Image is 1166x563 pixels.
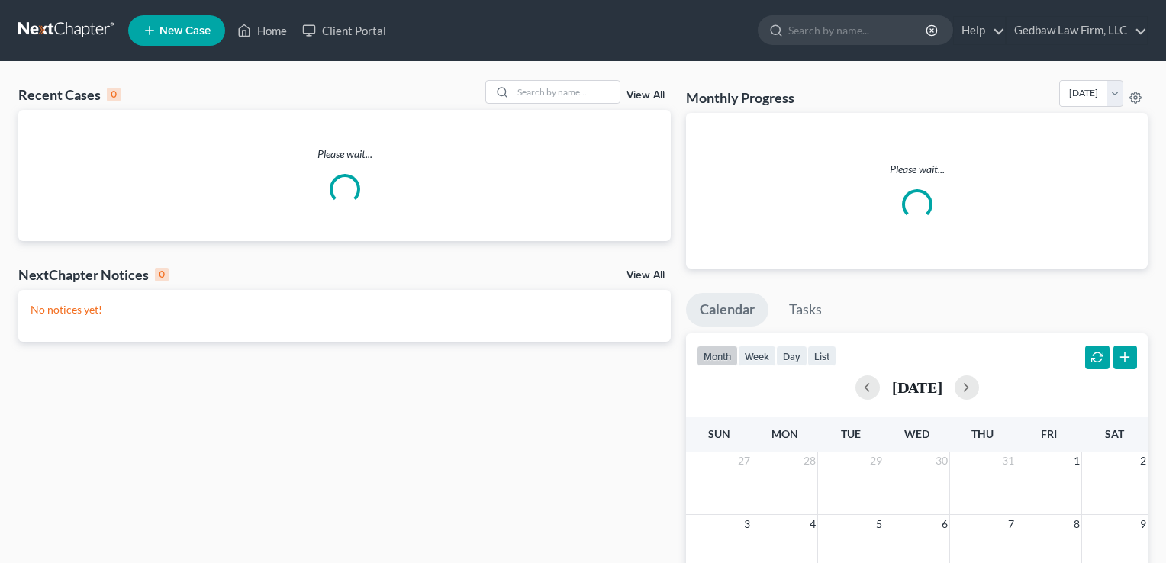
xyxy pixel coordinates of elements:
button: day [776,346,807,366]
input: Search by name... [513,81,620,103]
span: 29 [868,452,884,470]
span: 30 [934,452,949,470]
h2: [DATE] [892,379,942,395]
input: Search by name... [788,16,928,44]
a: Help [954,17,1005,44]
span: Tue [841,427,861,440]
span: 1 [1072,452,1081,470]
span: 31 [1000,452,1016,470]
a: Home [230,17,295,44]
span: 9 [1139,515,1148,533]
a: Calendar [686,293,768,327]
a: View All [626,90,665,101]
span: Wed [904,427,929,440]
span: Sat [1105,427,1124,440]
span: Sun [708,427,730,440]
span: 5 [874,515,884,533]
span: Mon [771,427,798,440]
span: 28 [802,452,817,470]
a: Gedbaw Law Firm, LLC [1007,17,1147,44]
span: 2 [1139,452,1148,470]
button: list [807,346,836,366]
div: NextChapter Notices [18,265,169,284]
a: Tasks [775,293,836,327]
span: 7 [1007,515,1016,533]
span: 27 [736,452,752,470]
p: No notices yet! [31,302,659,317]
a: Client Portal [295,17,394,44]
span: 3 [742,515,752,533]
div: Recent Cases [18,85,121,104]
p: Please wait... [18,146,671,162]
button: week [738,346,776,366]
p: Please wait... [698,162,1135,177]
span: Thu [971,427,994,440]
span: 6 [940,515,949,533]
button: month [697,346,738,366]
div: 0 [107,88,121,101]
div: 0 [155,268,169,281]
span: 4 [808,515,817,533]
span: Fri [1041,427,1057,440]
span: 8 [1072,515,1081,533]
span: New Case [159,25,211,37]
a: View All [626,270,665,281]
h3: Monthly Progress [686,88,794,107]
